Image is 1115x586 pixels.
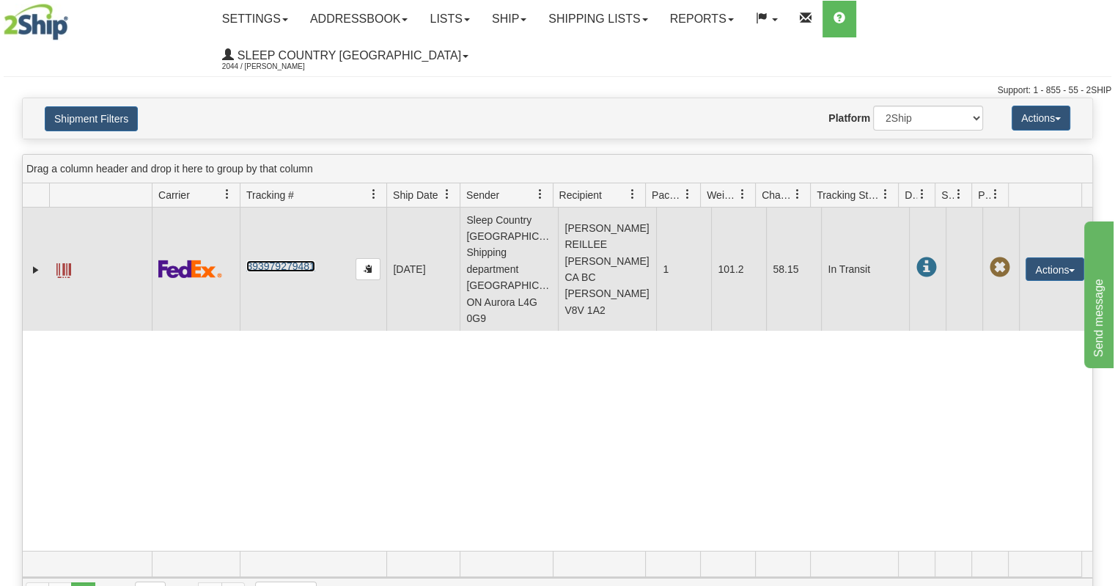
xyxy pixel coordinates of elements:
[356,258,380,280] button: Copy to clipboard
[1081,218,1114,367] iframe: chat widget
[675,182,700,207] a: Packages filter column settings
[386,208,460,331] td: [DATE]
[29,263,43,277] a: Expand
[652,188,682,202] span: Packages
[873,182,898,207] a: Tracking Status filter column settings
[916,257,936,278] span: In Transit
[828,111,870,125] label: Platform
[23,155,1092,183] div: grid grouping header
[215,182,240,207] a: Carrier filter column settings
[460,208,558,331] td: Sleep Country [GEOGRAPHIC_DATA] Shipping department [GEOGRAPHIC_DATA] ON Aurora L4G 0G9
[481,1,537,37] a: Ship
[941,188,954,202] span: Shipment Issues
[983,182,1008,207] a: Pickup Status filter column settings
[905,188,917,202] span: Delivery Status
[559,188,602,202] span: Recipient
[234,49,461,62] span: Sleep Country [GEOGRAPHIC_DATA]
[246,188,294,202] span: Tracking #
[11,9,136,26] div: Send message
[528,182,553,207] a: Sender filter column settings
[1012,106,1070,131] button: Actions
[656,208,711,331] td: 1
[158,188,190,202] span: Carrier
[817,188,880,202] span: Tracking Status
[45,106,138,131] button: Shipment Filters
[978,188,990,202] span: Pickup Status
[730,182,755,207] a: Weight filter column settings
[762,188,792,202] span: Charge
[4,4,68,40] img: logo2044.jpg
[466,188,499,202] span: Sender
[620,182,645,207] a: Recipient filter column settings
[299,1,419,37] a: Addressbook
[211,1,299,37] a: Settings
[435,182,460,207] a: Ship Date filter column settings
[946,182,971,207] a: Shipment Issues filter column settings
[711,208,766,331] td: 101.2
[659,1,745,37] a: Reports
[419,1,480,37] a: Lists
[4,84,1111,97] div: Support: 1 - 855 - 55 - 2SHIP
[989,257,1009,278] span: Pickup Not Assigned
[361,182,386,207] a: Tracking # filter column settings
[707,188,737,202] span: Weight
[910,182,935,207] a: Delivery Status filter column settings
[222,59,332,74] span: 2044 / [PERSON_NAME]
[785,182,810,207] a: Charge filter column settings
[1026,257,1084,281] button: Actions
[766,208,821,331] td: 58.15
[246,260,314,272] a: 393979279481
[393,188,438,202] span: Ship Date
[821,208,909,331] td: In Transit
[56,257,71,280] a: Label
[558,208,656,331] td: [PERSON_NAME] REILLEE [PERSON_NAME] CA BC [PERSON_NAME] V8V 1A2
[537,1,658,37] a: Shipping lists
[158,260,222,278] img: 2 - FedEx Express®
[211,37,479,74] a: Sleep Country [GEOGRAPHIC_DATA] 2044 / [PERSON_NAME]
